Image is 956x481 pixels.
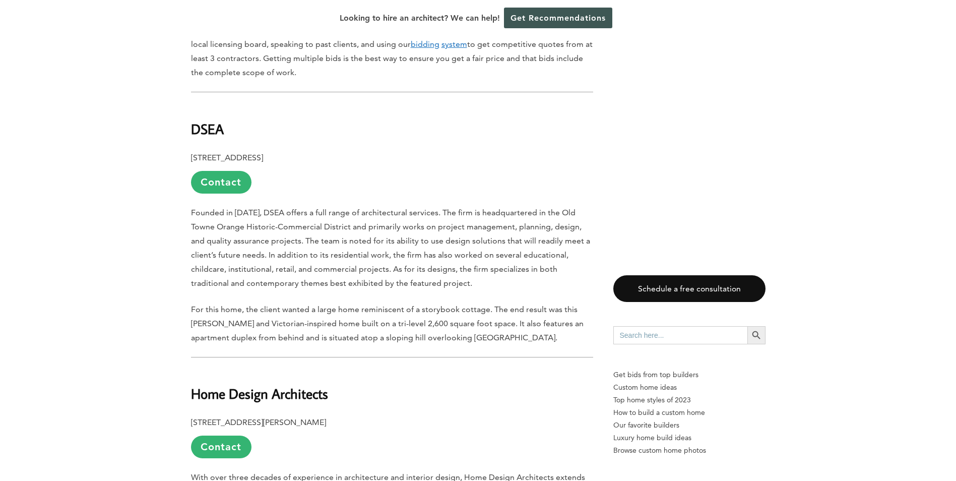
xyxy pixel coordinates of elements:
[191,153,263,162] b: [STREET_ADDRESS]
[191,171,251,194] a: Contact
[504,8,612,28] a: Get Recommendations
[613,381,766,394] a: Custom home ideas
[191,23,593,80] p: If you are thinking about , we recommend checking each builder’s license with the local licensing...
[191,120,224,138] b: DSEA
[441,39,467,49] u: system
[613,419,766,432] a: Our favorite builders
[613,326,747,344] input: Search here...
[191,417,326,427] b: [STREET_ADDRESS][PERSON_NAME]
[191,385,328,402] b: Home Design Architects
[613,444,766,457] a: Browse custom home photos
[613,369,766,381] p: Get bids from top builders
[191,436,251,458] a: Contact
[613,394,766,406] a: Top home styles of 2023
[613,406,766,419] a: How to build a custom home
[191,208,590,288] span: Founded in [DATE], DSEA offers a full range of architectural services. The firm is headquartered ...
[191,303,593,345] p: For this home, the client wanted a large home reminiscent of a storybook cottage. The end result ...
[411,39,439,49] u: bidding
[613,275,766,302] a: Schedule a free consultation
[751,330,762,341] svg: Search
[613,432,766,444] a: Luxury home build ideas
